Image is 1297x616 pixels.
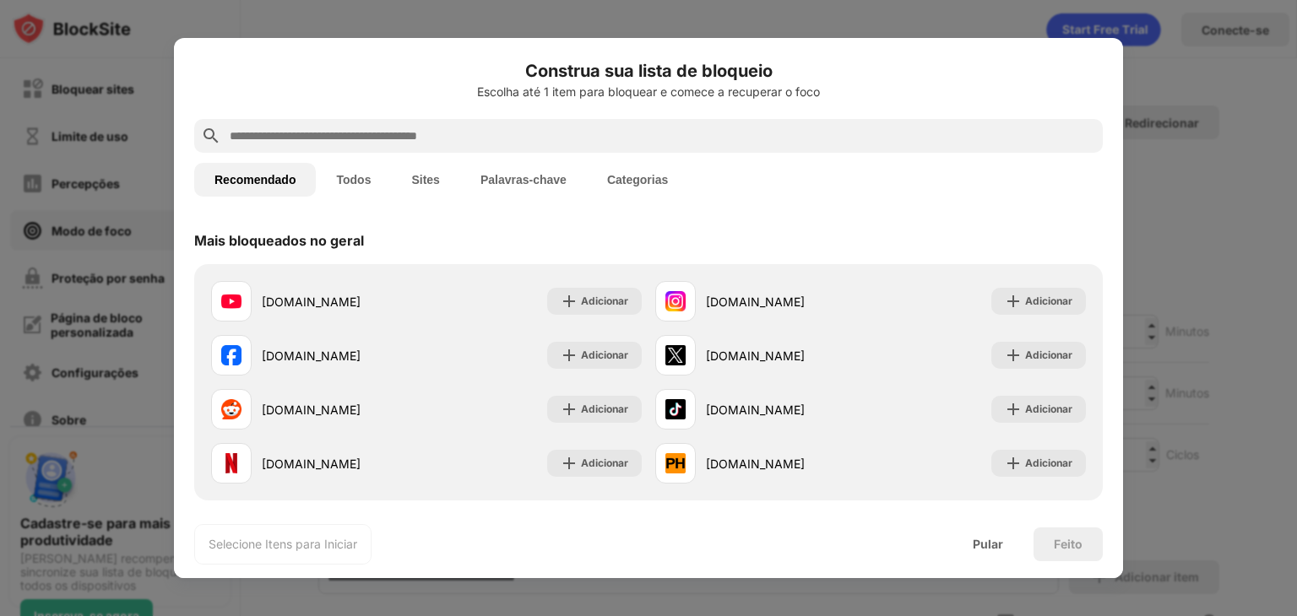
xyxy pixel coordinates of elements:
img: favicons [665,291,686,311]
font: Feito [1054,537,1083,551]
img: favicons [665,345,686,365]
font: Adicionar [1025,403,1072,415]
font: Pular [973,537,1003,551]
font: Sites [411,173,439,186]
font: [DOMAIN_NAME] [706,349,805,363]
font: Selecione Itens para Iniciar [209,537,357,551]
font: [DOMAIN_NAME] [706,294,805,309]
img: favicons [665,399,686,419]
font: [DOMAIN_NAME] [262,403,361,417]
img: favicons [221,453,241,473]
img: favicons [221,345,241,365]
font: Mais bloqueados no geral [194,232,364,249]
font: Recomendado [214,173,296,186]
font: Adicionar [581,349,628,361]
button: Palavras-chave [460,163,587,197]
font: Adicionar [1025,457,1072,469]
button: Todos [316,163,391,197]
button: Recomendado [194,163,316,197]
font: Categorias [607,173,668,186]
font: [DOMAIN_NAME] [706,403,805,417]
button: Sites [391,163,459,197]
font: Adicionar [1025,294,1072,307]
font: Todos [336,173,371,186]
img: search.svg [201,126,221,146]
font: Adicionar [581,403,628,415]
img: favicons [221,399,241,419]
font: [DOMAIN_NAME] [262,294,361,309]
font: Adicionar [581,457,628,469]
img: favicons [221,291,241,311]
font: [DOMAIN_NAME] [262,457,361,471]
font: Adicionar [581,294,628,307]
font: [DOMAIN_NAME] [262,349,361,363]
button: Categorias [587,163,688,197]
font: [DOMAIN_NAME] [706,457,805,471]
img: favicons [665,453,686,473]
font: Palavras-chave [480,173,567,186]
font: Construa sua lista de bloqueio [525,61,773,81]
font: Escolha até 1 item para bloquear e comece a recuperar o foco [477,84,820,99]
font: Adicionar [1025,349,1072,361]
